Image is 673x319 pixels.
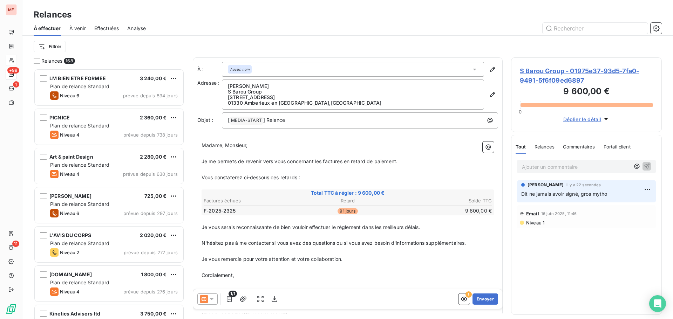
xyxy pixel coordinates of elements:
[64,58,75,64] span: 168
[60,171,80,177] span: Niveau 4
[202,158,397,164] span: Je me permets de revenir vers vous concernant les factures en retard de paiement.
[229,291,237,297] span: 1/1
[543,23,648,34] input: Rechercher
[140,154,167,160] span: 2 280,00 €
[7,67,19,74] span: +99
[123,171,178,177] span: prévue depuis 630 jours
[541,211,577,216] span: 16 juin 2025, 11:46
[123,289,178,294] span: prévue depuis 276 jours
[561,115,612,123] button: Déplier le détail
[140,232,167,238] span: 2 020,00 €
[202,174,300,180] span: Vous constaterez ci-dessous ces retards :
[228,83,478,89] p: [PERSON_NAME]
[230,117,263,125] span: MEDIA-START
[197,117,213,123] span: Objet :
[13,81,19,88] span: 1
[202,288,243,294] span: [PERSON_NAME]
[516,144,526,150] span: Tout
[50,279,110,285] span: Plan de relance Standard
[338,208,358,214] span: 91 jours
[228,100,478,106] p: 01330 Amberieux en [GEOGRAPHIC_DATA] , [GEOGRAPHIC_DATA]
[203,197,299,204] th: Factures échues
[203,189,493,196] span: Total TTC à régler : 9 600,00 €
[263,117,285,123] span: ] Relance
[34,69,184,319] div: grid
[563,144,595,150] span: Commentaires
[94,25,119,32] span: Effectuées
[50,123,110,129] span: Plan de relance Standard
[141,271,167,277] span: 1 800,00 €
[50,240,110,246] span: Plan de relance Standard
[526,211,539,216] span: Email
[202,256,342,262] span: Je vous remercie pour votre attention et votre collaboration.
[140,311,167,317] span: 3 750,00 €
[60,210,79,216] span: Niveau 6
[563,116,601,123] span: Déplier le détail
[202,224,420,230] span: Je vous serais reconnaissante de bien vouloir effectuer le règlement dans les meilleurs délais.
[140,75,167,81] span: 3 240,00 €
[300,197,395,204] th: Retard
[34,25,61,32] span: À effectuer
[197,66,222,73] label: À :
[49,311,100,317] span: Kinetics Advisors ltd
[12,241,19,247] span: 11
[50,201,110,207] span: Plan de relance Standard
[566,183,601,187] span: il y a 22 secondes
[50,83,110,89] span: Plan de relance Standard
[123,210,178,216] span: prévue depuis 297 jours
[525,220,544,226] span: Niveau 1
[60,132,80,138] span: Niveau 4
[604,144,631,150] span: Portail client
[535,144,555,150] span: Relances
[228,117,230,123] span: [
[204,207,236,214] span: F-2025-2325
[49,115,70,120] span: PICNICE
[60,250,79,255] span: Niveau 2
[50,162,110,168] span: Plan de relance Standard
[140,115,167,120] span: 2 360,00 €
[396,197,492,204] th: Solde TTC
[60,93,79,98] span: Niveau 6
[396,207,492,215] td: 9 600,00 €
[202,142,248,148] span: Madame, Monsieur,
[519,109,522,115] span: 0
[49,154,93,160] span: Art & paint Design
[473,293,498,305] button: Envoyer
[69,25,86,32] span: À venir
[123,93,178,98] span: prévue depuis 894 jours
[202,240,466,246] span: N'hésitez pas à me contacter si vous avez des questions ou si vous avez besoin d'informations sup...
[127,25,146,32] span: Analyse
[6,4,17,15] div: ME
[60,289,80,294] span: Niveau 4
[521,191,607,197] span: Dit ne jamais avoir signé, gros mytho
[49,75,106,81] span: LM BIEN ETRE FORMEE
[228,89,478,95] p: S Barou Group
[6,304,17,315] img: Logo LeanPay
[230,67,250,72] em: Aucun nom
[124,250,178,255] span: prévue depuis 277 jours
[520,66,653,85] span: S Barou Group - 01975e37-93d5-7fa0-9491-5f6f09ed6897
[34,8,72,21] h3: Relances
[123,132,178,138] span: prévue depuis 738 jours
[520,85,653,99] h3: 9 600,00 €
[649,295,666,312] div: Open Intercom Messenger
[49,232,91,238] span: L'AVIS DU CORPS
[202,272,234,278] span: Cordialement,
[528,182,564,188] span: [PERSON_NAME]
[197,80,219,86] span: Adresse :
[202,312,287,318] span: [EMAIL_ADDRESS][DOMAIN_NAME]
[49,271,92,277] span: [DOMAIN_NAME]
[41,57,62,64] span: Relances
[49,193,91,199] span: [PERSON_NAME]
[144,193,166,199] span: 725,00 €
[34,41,66,52] button: Filtrer
[228,95,478,100] p: [STREET_ADDRESS]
